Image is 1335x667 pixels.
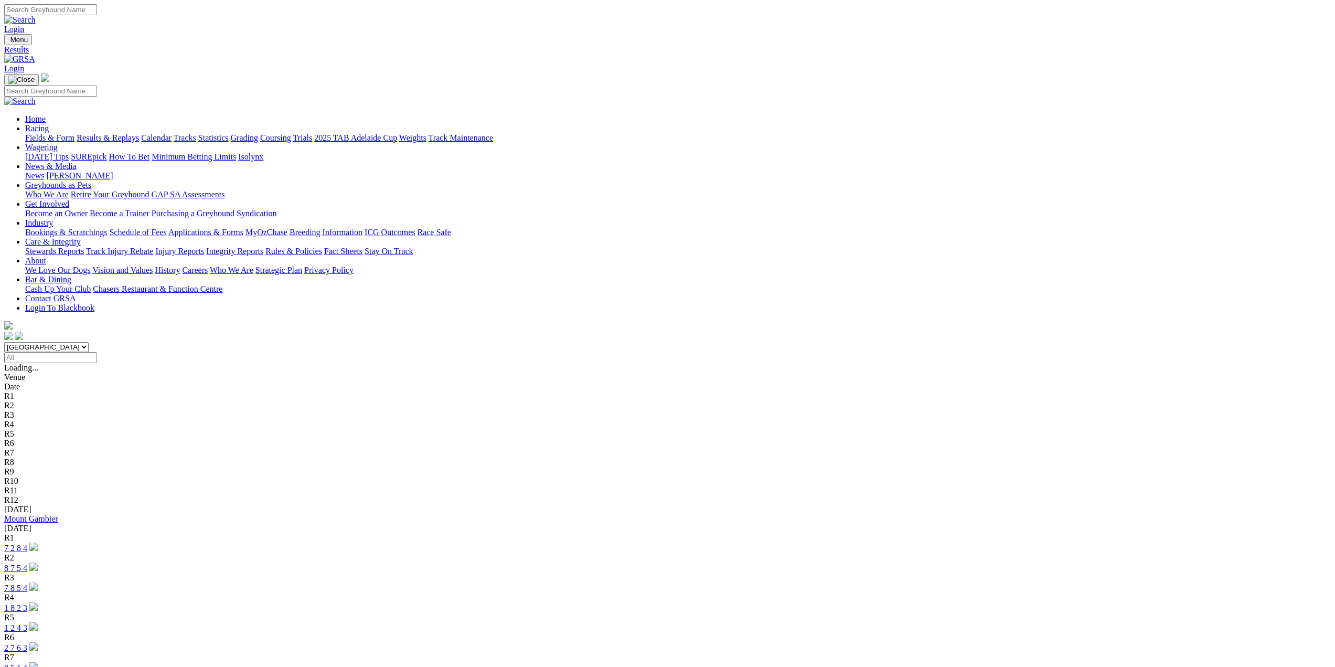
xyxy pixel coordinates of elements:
a: Calendar [141,133,172,142]
div: R8 [4,458,1331,467]
img: GRSA [4,55,35,64]
div: R4 [4,420,1331,429]
a: News [25,171,44,180]
a: Results & Replays [77,133,139,142]
a: Tracks [174,133,196,142]
a: [PERSON_NAME] [46,171,113,180]
a: Purchasing a Greyhound [152,209,234,218]
a: Who We Are [210,266,253,274]
a: Contact GRSA [25,294,76,303]
a: Results [4,45,1331,55]
a: Fields & Form [25,133,74,142]
div: R4 [4,593,1331,602]
div: Venue [4,373,1331,382]
a: Login [4,25,24,34]
div: R12 [4,495,1331,505]
a: Rules & Policies [265,247,322,256]
div: R6 [4,633,1331,642]
a: 2025 TAB Adelaide Cup [314,133,397,142]
a: 8 7 5 4 [4,564,27,573]
input: Select date [4,352,97,363]
a: Wagering [25,143,58,152]
a: Get Involved [25,199,69,208]
a: Syndication [237,209,276,218]
a: Privacy Policy [304,266,354,274]
a: 7 8 5 4 [4,584,27,592]
div: Industry [25,228,1331,237]
a: Login To Blackbook [25,303,94,312]
div: R1 [4,533,1331,543]
div: R6 [4,439,1331,448]
a: Trials [293,133,312,142]
img: play-circle.svg [29,642,38,651]
img: Search [4,97,36,106]
div: R9 [4,467,1331,477]
div: Get Involved [25,209,1331,218]
a: Cash Up Your Club [25,284,91,293]
img: logo-grsa-white.png [41,73,49,82]
div: Racing [25,133,1331,143]
a: Integrity Reports [206,247,263,256]
div: R7 [4,448,1331,458]
a: Minimum Betting Limits [152,152,236,161]
div: [DATE] [4,524,1331,533]
div: R7 [4,653,1331,662]
a: Greyhounds as Pets [25,181,91,189]
img: facebook.svg [4,332,13,340]
a: MyOzChase [245,228,287,237]
a: 7 2 8 4 [4,544,27,553]
a: Track Maintenance [429,133,493,142]
a: Become a Trainer [90,209,149,218]
div: R2 [4,401,1331,410]
img: Search [4,15,36,25]
a: Fact Sheets [324,247,362,256]
img: play-circle.svg [29,622,38,631]
a: Breeding Information [290,228,362,237]
div: Care & Integrity [25,247,1331,256]
img: logo-grsa-white.png [4,321,13,330]
div: R1 [4,391,1331,401]
div: R3 [4,410,1331,420]
a: Schedule of Fees [109,228,166,237]
a: [DATE] Tips [25,152,69,161]
a: 1 8 2 3 [4,604,27,612]
a: History [155,266,180,274]
a: Statistics [198,133,229,142]
div: Wagering [25,152,1331,162]
a: Race Safe [417,228,451,237]
a: Mount Gambier [4,514,58,523]
a: Stewards Reports [25,247,84,256]
a: Login [4,64,24,73]
a: Industry [25,218,53,227]
img: Close [8,76,35,84]
a: Isolynx [238,152,263,161]
span: Menu [10,36,28,44]
img: play-circle.svg [29,583,38,591]
div: [DATE] [4,505,1331,514]
a: Applications & Forms [168,228,243,237]
div: Date [4,382,1331,391]
a: Grading [231,133,258,142]
button: Toggle navigation [4,74,39,86]
a: Racing [25,124,49,133]
a: SUREpick [71,152,106,161]
div: R10 [4,477,1331,486]
div: R5 [4,429,1331,439]
a: GAP SA Assessments [152,190,225,199]
div: About [25,266,1331,275]
a: About [25,256,46,265]
img: play-circle.svg [29,543,38,551]
a: 1 2 4 3 [4,623,27,632]
a: News & Media [25,162,77,171]
div: Bar & Dining [25,284,1331,294]
div: Greyhounds as Pets [25,190,1331,199]
a: Who We Are [25,190,69,199]
a: Track Injury Rebate [86,247,153,256]
a: Stay On Track [365,247,413,256]
a: Careers [182,266,208,274]
a: Retire Your Greyhound [71,190,149,199]
div: R5 [4,613,1331,622]
input: Search [4,86,97,97]
a: We Love Our Dogs [25,266,90,274]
